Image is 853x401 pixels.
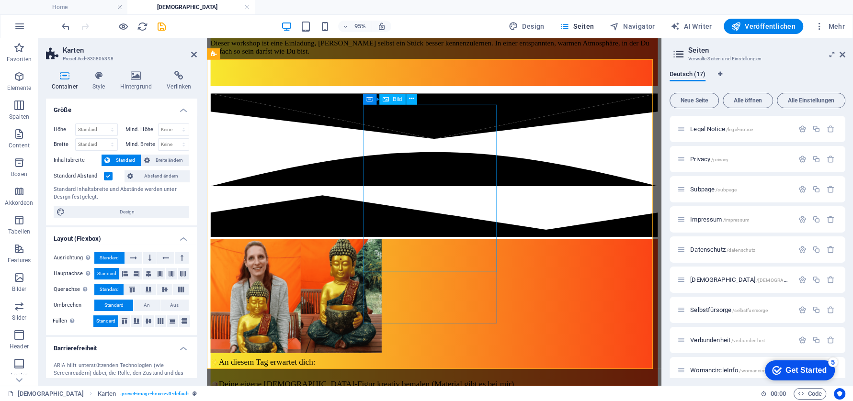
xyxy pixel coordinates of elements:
[63,46,197,55] h2: Karten
[798,125,807,133] div: Einstellungen
[393,96,402,101] span: Bild
[71,2,80,11] div: 5
[125,170,189,182] button: Abstand ändern
[812,125,820,133] div: Duplizieren
[68,206,186,218] span: Design
[114,71,161,91] h4: Hintergrund
[46,99,197,116] h4: Größe
[827,215,835,223] div: Entfernen
[136,170,186,182] span: Abstand ändern
[117,21,129,32] button: Klicke hier, um den Vorschau-Modus zu verlassen
[54,252,94,264] label: Ausrichtung
[732,308,768,313] span: /selbstfuersorge
[777,390,779,397] span: :
[338,21,372,32] button: 95%
[28,11,69,19] div: Get Started
[690,156,728,163] span: Klick, um Seite zu öffnen
[136,21,148,32] button: reload
[610,22,655,31] span: Navigator
[723,217,749,223] span: /impressum
[727,98,769,103] span: Alle öffnen
[690,336,765,344] span: Verbundenheit
[100,252,119,264] span: Standard
[505,19,548,34] div: Design (Strg+Alt+Y)
[671,22,712,31] span: AI Writer
[812,185,820,193] div: Duplizieren
[687,307,794,313] div: Selbstfürsorge/selbstfuersorge
[94,252,125,264] button: Standard
[716,187,737,192] span: /subpage
[7,56,32,63] p: Favoriten
[798,306,807,314] div: Einstellungen
[727,247,756,253] span: /datenschutz
[505,19,548,34] button: Design
[687,367,794,373] div: WomancircleInfo/womancircleinfo
[798,185,807,193] div: Einstellungen
[827,125,835,133] div: Entfernen
[690,216,750,223] span: Impressum
[54,127,75,132] label: Höhe
[60,21,71,32] button: undo
[137,21,148,32] i: Seite neu laden
[9,113,29,121] p: Spalten
[690,367,777,374] span: WomancircleInfo
[53,315,93,327] label: Füllen
[8,5,78,25] div: Get Started 5 items remaining, 0% complete
[726,127,753,132] span: /legal-notice
[54,206,189,218] button: Design
[87,71,114,91] h4: Style
[46,71,87,91] h4: Container
[711,157,728,162] span: /privacy
[509,22,545,31] span: Design
[7,84,32,92] p: Elemente
[724,19,803,34] button: Veröffentlichen
[94,300,133,311] button: Standard
[11,371,28,379] p: Footer
[10,343,29,350] p: Header
[690,276,811,283] span: [DEMOGRAPHIC_DATA]
[54,155,102,166] label: Inhaltsbreite
[54,300,94,311] label: Umbrechen
[815,22,845,31] span: Mehr
[144,300,150,311] span: An
[98,388,197,400] nav: breadcrumb
[827,336,835,344] div: Entfernen
[667,19,716,34] button: AI Writer
[688,46,845,55] h2: Seiten
[46,337,197,354] h4: Barrierefreiheit
[687,246,794,253] div: Datenschutz/datenschutz
[798,276,807,284] div: Einstellungen
[12,314,27,322] p: Slider
[54,142,75,147] label: Breite
[134,300,159,311] button: An
[794,388,826,400] button: Code
[827,306,835,314] div: Entfernen
[11,170,27,178] p: Boxen
[377,22,386,31] i: Bei Größenänderung Zoomstufe automatisch an das gewählte Gerät anpassen.
[120,388,189,400] span: . preset-image-boxes-v3-default
[812,336,820,344] div: Duplizieren
[94,268,119,279] button: Standard
[12,285,27,293] p: Bilder
[812,155,820,163] div: Duplizieren
[100,284,119,295] span: Standard
[687,216,794,223] div: Impressum/impressum
[761,388,786,400] h6: Session-Zeit
[723,93,773,108] button: Alle öffnen
[670,93,719,108] button: Neue Seite
[98,388,116,400] span: Klick zum Auswählen. Doppelklick zum Bearbeiten
[812,276,820,284] div: Duplizieren
[161,71,197,91] h4: Verlinken
[670,68,705,82] span: Deutsch (17)
[94,284,124,295] button: Standard
[125,142,158,147] label: Mind. Breite
[54,170,104,182] label: Standard Abstand
[690,186,737,193] span: Klick, um Seite zu öffnen
[781,98,841,103] span: Alle Einstellungen
[798,155,807,163] div: Einstellungen
[153,155,186,166] span: Breite ändern
[54,284,94,295] label: Querachse
[731,338,765,343] span: /verbundenheit
[798,215,807,223] div: Einstellungen
[834,388,845,400] button: Usercentrics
